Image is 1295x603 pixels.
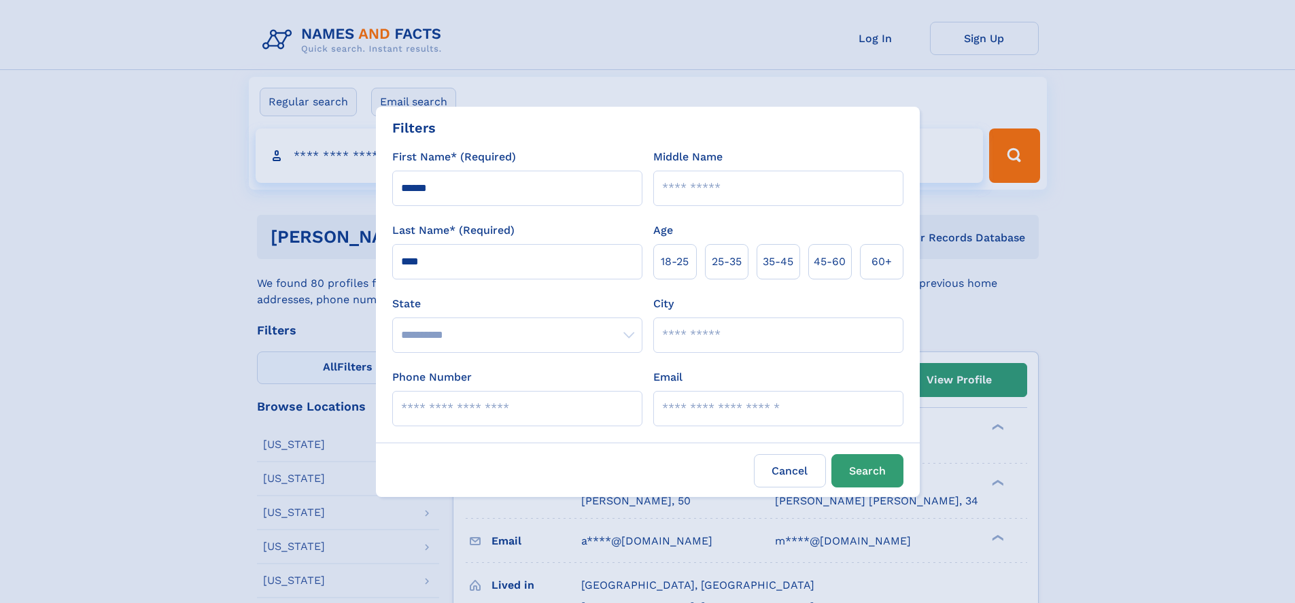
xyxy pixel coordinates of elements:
[392,222,515,239] label: Last Name* (Required)
[392,296,642,312] label: State
[763,254,793,270] span: 35‑45
[831,454,903,487] button: Search
[653,149,723,165] label: Middle Name
[392,118,436,138] div: Filters
[754,454,826,487] label: Cancel
[814,254,846,270] span: 45‑60
[871,254,892,270] span: 60+
[661,254,689,270] span: 18‑25
[392,149,516,165] label: First Name* (Required)
[712,254,742,270] span: 25‑35
[653,369,683,385] label: Email
[653,296,674,312] label: City
[392,369,472,385] label: Phone Number
[653,222,673,239] label: Age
